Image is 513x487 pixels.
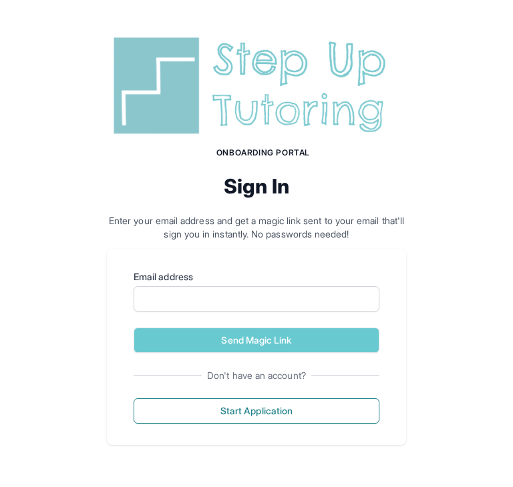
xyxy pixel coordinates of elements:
[120,147,406,158] h1: Onboarding Portal
[134,398,379,424] button: Start Application
[107,214,406,241] p: Enter your email address and get a magic link sent to your email that'll sign you in instantly. N...
[134,328,379,353] button: Send Magic Link
[202,369,311,382] span: Don't have an account?
[107,32,406,139] img: Step Up Tutoring horizontal logo
[107,174,406,198] h2: Sign In
[134,270,379,284] label: Email address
